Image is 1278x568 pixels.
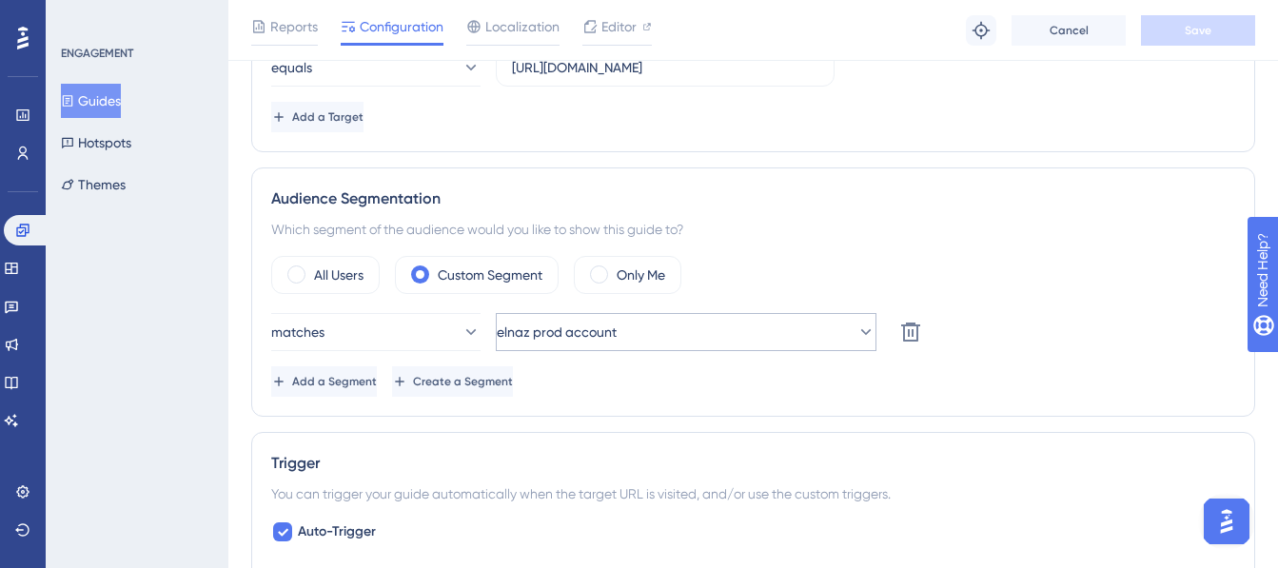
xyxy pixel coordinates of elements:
[512,57,818,78] input: yourwebsite.com/path
[1141,15,1255,46] button: Save
[271,218,1235,241] div: Which segment of the audience would you like to show this guide to?
[392,366,513,397] button: Create a Segment
[1185,23,1211,38] span: Save
[61,167,126,202] button: Themes
[601,15,637,38] span: Editor
[61,46,133,61] div: ENGAGEMENT
[271,321,324,343] span: matches
[1198,493,1255,550] iframe: UserGuiding AI Assistant Launcher
[360,15,443,38] span: Configuration
[314,264,364,286] label: All Users
[271,366,377,397] button: Add a Segment
[1012,15,1126,46] button: Cancel
[271,56,312,79] span: equals
[438,264,542,286] label: Custom Segment
[485,15,560,38] span: Localization
[1050,23,1089,38] span: Cancel
[413,374,513,389] span: Create a Segment
[45,5,119,28] span: Need Help?
[270,15,318,38] span: Reports
[271,49,481,87] button: equals
[271,187,1235,210] div: Audience Segmentation
[271,102,364,132] button: Add a Target
[61,84,121,118] button: Guides
[271,452,1235,475] div: Trigger
[298,520,376,543] span: Auto-Trigger
[617,264,665,286] label: Only Me
[292,374,377,389] span: Add a Segment
[271,482,1235,505] div: You can trigger your guide automatically when the target URL is visited, and/or use the custom tr...
[496,313,876,351] button: elnaz prod account
[497,321,617,343] span: elnaz prod account
[61,126,131,160] button: Hotspots
[271,313,481,351] button: matches
[292,109,364,125] span: Add a Target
